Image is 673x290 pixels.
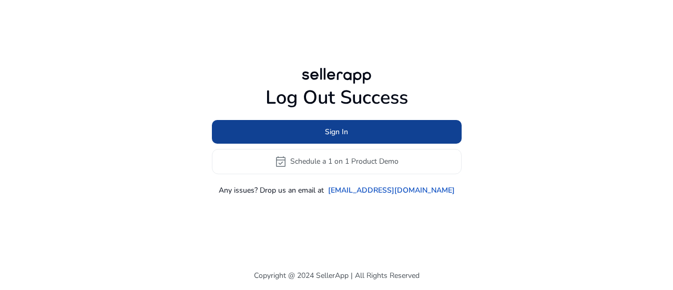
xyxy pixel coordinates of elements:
span: event_available [274,155,287,168]
button: event_availableSchedule a 1 on 1 Product Demo [212,149,462,174]
a: [EMAIL_ADDRESS][DOMAIN_NAME] [328,185,455,196]
button: Sign In [212,120,462,144]
p: Any issues? Drop us an email at [219,185,324,196]
h1: Log Out Success [212,86,462,109]
span: Sign In [325,126,348,137]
